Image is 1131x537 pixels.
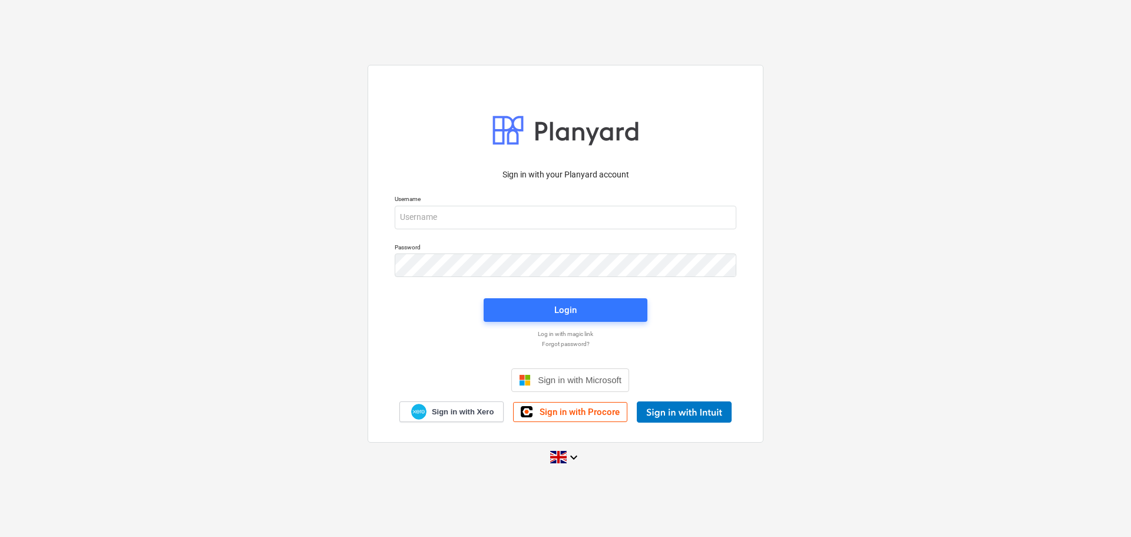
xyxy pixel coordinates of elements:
span: Sign in with Xero [432,407,494,417]
a: Forgot password? [389,340,742,348]
img: Microsoft logo [519,374,531,386]
input: Username [395,206,736,229]
i: keyboard_arrow_down [567,450,581,464]
p: Username [395,195,736,205]
a: Sign in with Procore [513,402,627,422]
button: Login [484,298,647,322]
span: Sign in with Microsoft [538,375,621,385]
p: Sign in with your Planyard account [395,169,736,181]
a: Sign in with Xero [399,401,504,422]
a: Log in with magic link [389,330,742,338]
img: Xero logo [411,404,426,420]
p: Password [395,243,736,253]
span: Sign in with Procore [540,407,620,417]
div: Login [554,302,577,318]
